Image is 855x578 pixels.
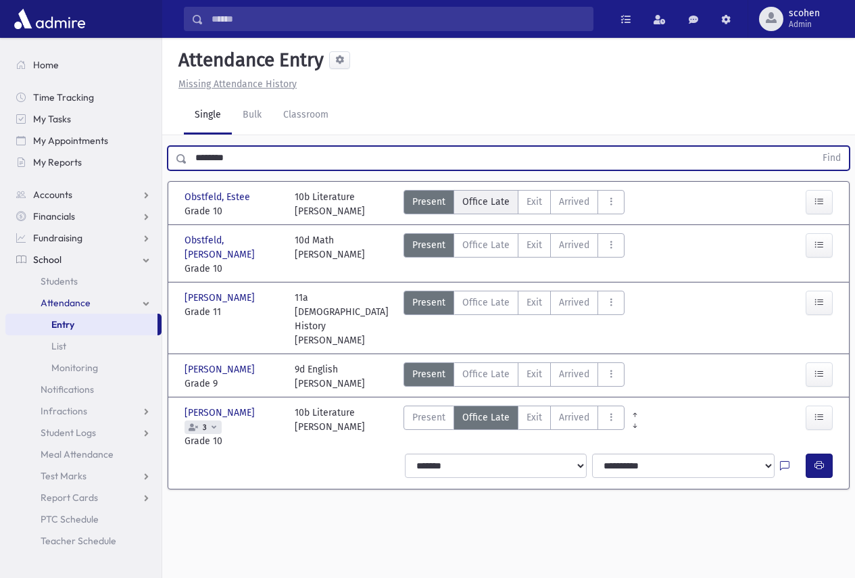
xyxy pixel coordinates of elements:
[559,367,589,381] span: Arrived
[41,275,78,287] span: Students
[5,249,162,270] a: School
[462,295,510,310] span: Office Late
[203,7,593,31] input: Search
[527,238,542,252] span: Exit
[5,400,162,422] a: Infractions
[41,405,87,417] span: Infractions
[404,406,625,448] div: AttTypes
[33,59,59,71] span: Home
[559,195,589,209] span: Arrived
[5,184,162,206] a: Accounts
[527,367,542,381] span: Exit
[295,233,365,276] div: 10d Math [PERSON_NAME]
[295,406,365,448] div: 10b Literature [PERSON_NAME]
[295,291,391,347] div: 11a [DEMOGRAPHIC_DATA] History [PERSON_NAME]
[33,189,72,201] span: Accounts
[41,513,99,525] span: PTC Schedule
[5,108,162,130] a: My Tasks
[185,377,281,391] span: Grade 9
[33,156,82,168] span: My Reports
[5,87,162,108] a: Time Tracking
[789,19,820,30] span: Admin
[41,448,114,460] span: Meal Attendance
[33,135,108,147] span: My Appointments
[462,367,510,381] span: Office Late
[41,535,116,547] span: Teacher Schedule
[41,491,98,504] span: Report Cards
[5,465,162,487] a: Test Marks
[5,508,162,530] a: PTC Schedule
[185,190,253,204] span: Obstfeld, Estee
[173,78,297,90] a: Missing Attendance History
[5,357,162,379] a: Monitoring
[185,362,258,377] span: [PERSON_NAME]
[41,427,96,439] span: Student Logs
[404,190,625,218] div: AttTypes
[33,91,94,103] span: Time Tracking
[185,305,281,319] span: Grade 11
[462,195,510,209] span: Office Late
[412,238,445,252] span: Present
[200,423,210,432] span: 3
[178,78,297,90] u: Missing Attendance History
[295,362,365,391] div: 9d English [PERSON_NAME]
[5,151,162,173] a: My Reports
[412,367,445,381] span: Present
[5,443,162,465] a: Meal Attendance
[5,227,162,249] a: Fundraising
[404,362,625,391] div: AttTypes
[559,410,589,425] span: Arrived
[412,195,445,209] span: Present
[51,318,74,331] span: Entry
[527,195,542,209] span: Exit
[5,422,162,443] a: Student Logs
[33,113,71,125] span: My Tasks
[5,270,162,292] a: Students
[184,97,232,135] a: Single
[295,190,365,218] div: 10b Literature [PERSON_NAME]
[41,297,91,309] span: Attendance
[404,233,625,276] div: AttTypes
[814,147,849,170] button: Find
[5,54,162,76] a: Home
[232,97,272,135] a: Bulk
[462,410,510,425] span: Office Late
[5,335,162,357] a: List
[185,262,281,276] span: Grade 10
[412,295,445,310] span: Present
[5,130,162,151] a: My Appointments
[789,8,820,19] span: scohen
[404,291,625,347] div: AttTypes
[272,97,339,135] a: Classroom
[51,362,98,374] span: Monitoring
[33,232,82,244] span: Fundraising
[33,254,62,266] span: School
[173,49,324,72] h5: Attendance Entry
[41,470,87,482] span: Test Marks
[527,410,542,425] span: Exit
[5,487,162,508] a: Report Cards
[5,530,162,552] a: Teacher Schedule
[185,204,281,218] span: Grade 10
[185,406,258,420] span: [PERSON_NAME]
[5,206,162,227] a: Financials
[527,295,542,310] span: Exit
[41,383,94,395] span: Notifications
[33,210,75,222] span: Financials
[412,410,445,425] span: Present
[559,295,589,310] span: Arrived
[185,291,258,305] span: [PERSON_NAME]
[462,238,510,252] span: Office Late
[5,379,162,400] a: Notifications
[185,434,281,448] span: Grade 10
[5,314,157,335] a: Entry
[559,238,589,252] span: Arrived
[185,233,281,262] span: Obstfeld, [PERSON_NAME]
[11,5,89,32] img: AdmirePro
[51,340,66,352] span: List
[5,292,162,314] a: Attendance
